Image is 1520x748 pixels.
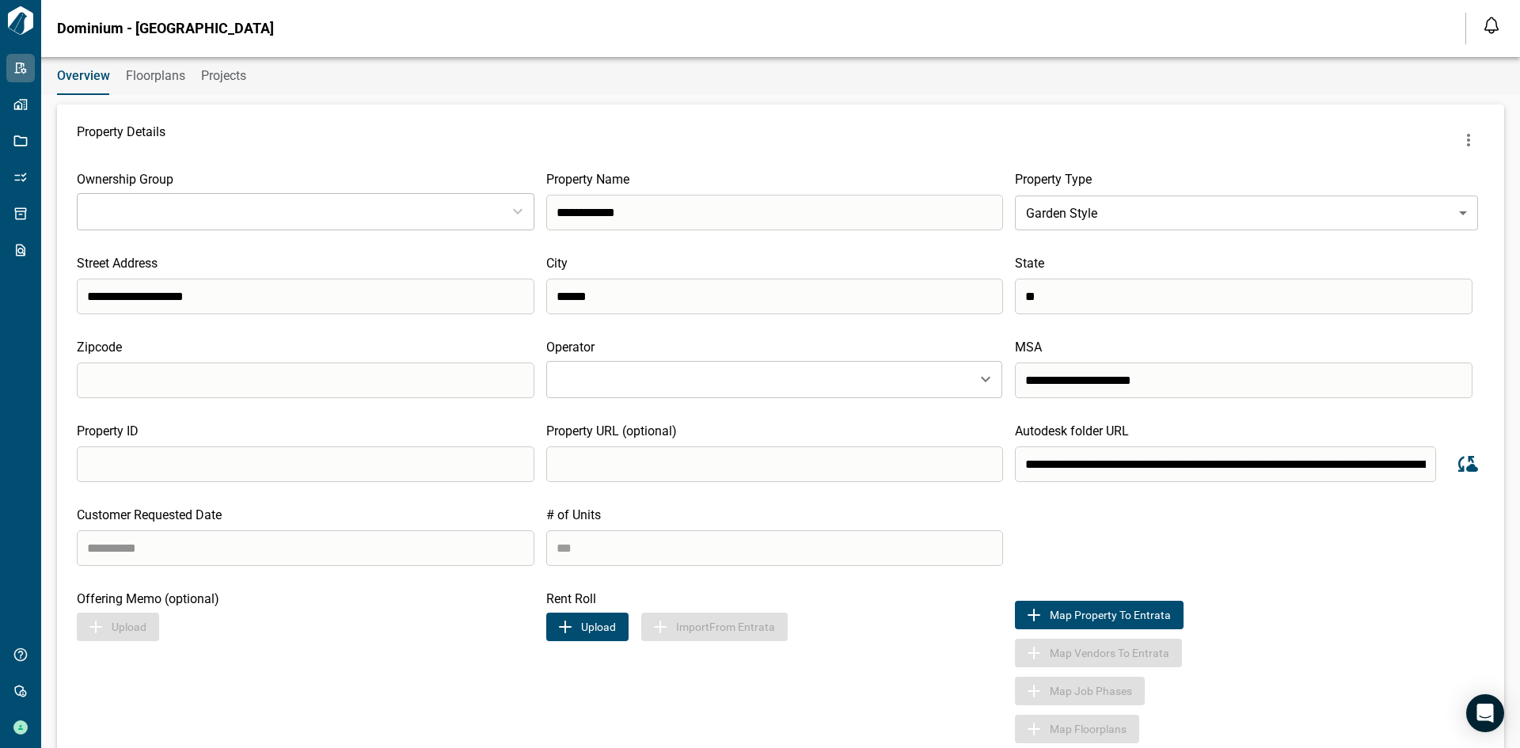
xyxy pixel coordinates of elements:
[546,279,1004,314] input: search
[546,591,596,606] span: Rent Roll
[546,423,677,439] span: Property URL (optional)
[77,172,173,187] span: Ownership Group
[1015,191,1478,235] div: Garden Style
[546,340,595,355] span: Operator
[1015,446,1436,482] input: search
[77,507,222,522] span: Customer Requested Date
[556,617,575,636] img: upload
[126,68,185,84] span: Floorplans
[77,340,122,355] span: Zipcode
[1479,13,1504,38] button: Open notification feed
[77,363,534,398] input: search
[77,256,158,271] span: Street Address
[1015,256,1044,271] span: State
[41,57,1520,95] div: base tabs
[57,68,110,84] span: Overview
[546,507,601,522] span: # of Units
[1015,363,1472,398] input: search
[1015,172,1092,187] span: Property Type
[77,279,534,314] input: search
[546,195,1004,230] input: search
[77,124,165,156] span: Property Details
[77,591,219,606] span: Offering Memo (optional)
[77,530,534,566] input: search
[546,613,629,641] button: uploadUpload
[975,368,997,390] button: Open
[1015,423,1129,439] span: Autodesk folder URL
[1453,124,1484,156] button: more
[1015,601,1184,629] button: Map to EntrataMap Property to Entrata
[546,172,629,187] span: Property Name
[546,446,1004,482] input: search
[1015,279,1472,314] input: search
[201,68,246,84] span: Projects
[1466,694,1504,732] div: Open Intercom Messenger
[546,256,568,271] span: City
[77,423,139,439] span: Property ID
[1015,340,1042,355] span: MSA
[1024,606,1043,625] img: Map to Entrata
[77,446,534,482] input: search
[57,21,274,36] span: Dominium - [GEOGRAPHIC_DATA]
[1448,446,1484,482] button: Sync data from Autodesk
